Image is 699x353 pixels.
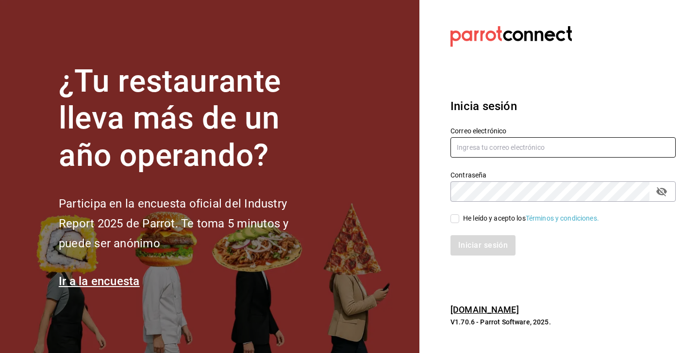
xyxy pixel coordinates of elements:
[59,194,321,253] h2: Participa en la encuesta oficial del Industry Report 2025 de Parrot. Te toma 5 minutos y puede se...
[450,171,676,178] label: Contraseña
[463,213,599,224] div: He leído y acepto los
[526,214,599,222] a: Términos y condiciones.
[59,63,321,175] h1: ¿Tu restaurante lleva más de un año operando?
[450,137,676,158] input: Ingresa tu correo electrónico
[450,317,676,327] p: V1.70.6 - Parrot Software, 2025.
[450,305,519,315] a: [DOMAIN_NAME]
[450,127,676,134] label: Correo electrónico
[59,274,140,288] a: Ir a la encuesta
[450,97,676,115] h3: Inicia sesión
[653,183,670,200] button: passwordField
